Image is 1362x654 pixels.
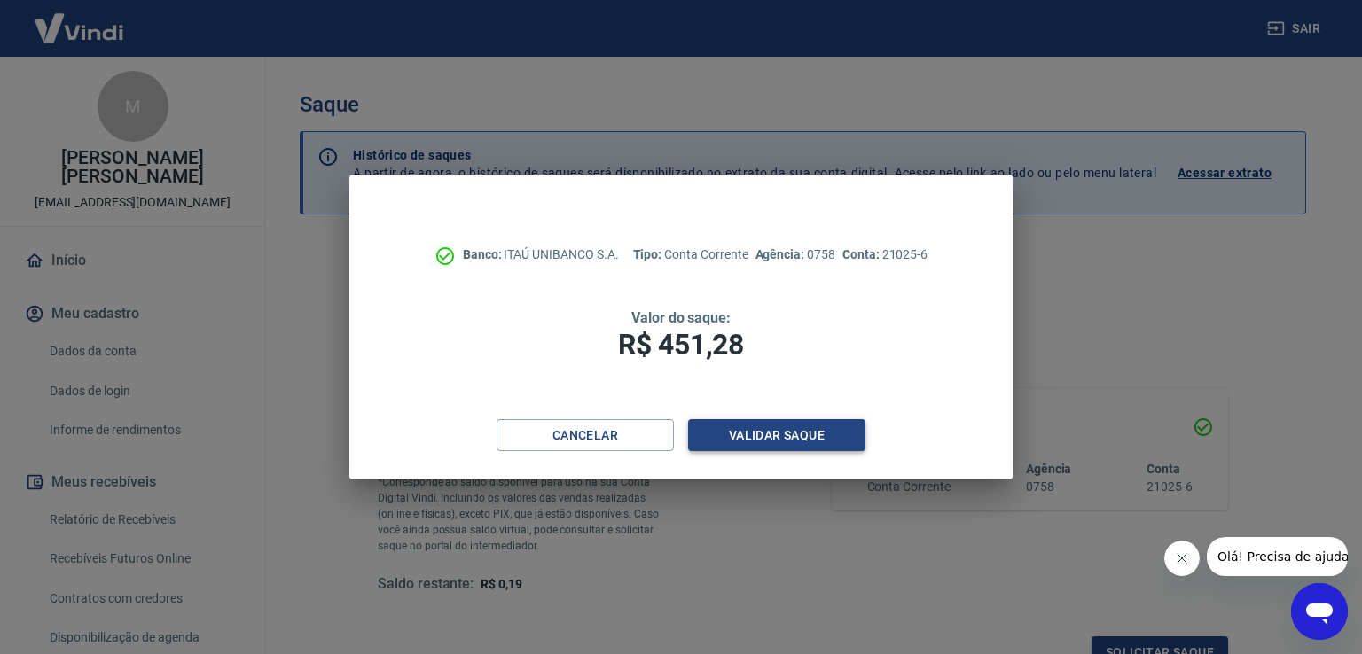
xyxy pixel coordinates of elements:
span: Banco: [463,247,505,261]
p: 21025-6 [842,245,928,264]
p: ITAÚ UNIBANCO S.A. [463,245,619,264]
iframe: Mensagem da empresa [1207,537,1348,576]
iframe: Botão para abrir a janela de mensagens [1291,583,1348,640]
span: Olá! Precisa de ajuda? [11,12,149,27]
button: Cancelar [497,419,674,452]
span: Conta: [842,247,882,261]
span: Agência: [755,247,808,261]
button: Validar saque [688,419,865,452]
p: Conta Corrente [633,245,748,264]
span: Valor do saque: [631,309,731,326]
p: 0758 [755,245,835,264]
span: R$ 451,28 [618,328,744,362]
span: Tipo: [633,247,665,261]
iframe: Fechar mensagem [1164,541,1200,576]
